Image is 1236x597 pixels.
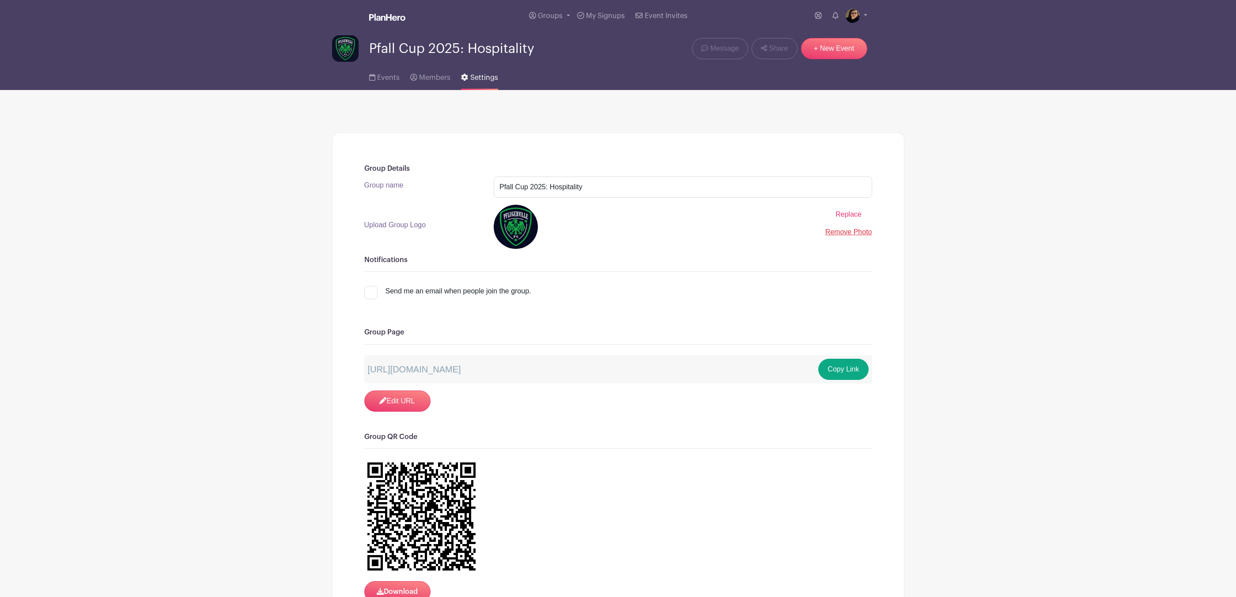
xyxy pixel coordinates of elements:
[419,74,450,81] span: Members
[332,35,359,62] img: PFC_logo_1x1_darkbg.png
[364,328,872,337] h6: Group Page
[369,62,400,90] a: Events
[494,205,538,249] img: PFC_logo_1x1_darkbg.png
[586,12,625,19] span: My Signups
[825,228,872,236] a: Remove Photo
[801,38,867,59] a: + New Event
[470,74,498,81] span: Settings
[364,256,872,264] h6: Notifications
[692,38,748,59] a: Message
[410,62,450,90] a: Members
[461,62,498,90] a: Settings
[364,390,431,412] a: Edit URL
[835,210,862,218] span: Replace
[645,12,688,19] span: Event Invites
[364,180,404,191] label: Group name
[364,165,872,173] h6: Group Details
[710,43,739,54] span: Message
[752,38,797,59] a: Share
[364,459,479,574] img: uBId0AAAAASUVORK5CYII=
[369,41,534,56] span: Pfall Cup 2025: Hospitality
[386,286,531,297] div: Send me an email when people join the group.
[769,43,788,54] span: Share
[364,220,426,230] label: Upload Group Logo
[368,363,461,376] p: [URL][DOMAIN_NAME]
[364,433,872,441] h6: Group QR Code
[538,12,563,19] span: Groups
[369,14,405,21] img: logo_white-6c42ec7e38ccf1d336a20a19083b03d10ae64f83f12c07503d8b9e83406b4c7d.svg
[846,9,860,23] img: 20220811_104416%20(2).jpg
[377,74,400,81] span: Events
[818,359,868,380] button: Copy Link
